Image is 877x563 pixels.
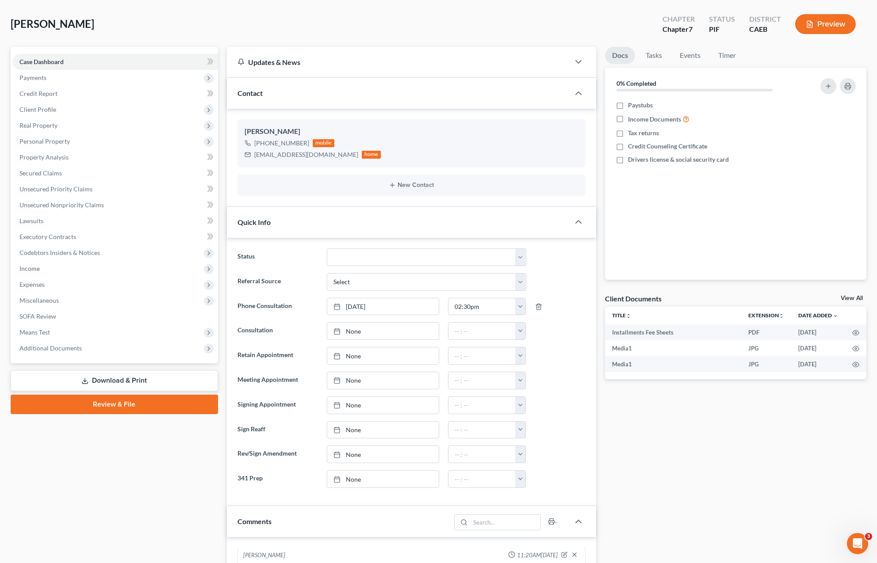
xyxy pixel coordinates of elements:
a: None [327,347,439,364]
a: Tasks [639,47,669,64]
span: 11:20AM[DATE] [517,551,558,559]
button: Preview [795,14,856,34]
span: Codebtors Insiders & Notices [19,249,100,256]
input: -- : -- [448,323,516,339]
span: Credit Report [19,90,57,97]
input: -- : -- [448,372,516,389]
label: Retain Appointment [233,347,322,365]
a: Titleunfold_more [612,312,631,319]
label: 341 Prep [233,470,322,488]
i: expand_more [833,313,838,319]
td: PDF [741,324,791,340]
span: Lawsuits [19,217,43,224]
span: Client Profile [19,106,56,113]
div: [PERSON_NAME] [243,551,285,560]
div: Status [709,14,735,24]
input: -- : -- [448,446,516,463]
td: JPG [741,356,791,372]
div: [PERSON_NAME] [245,126,578,137]
a: None [327,372,439,389]
div: mobile [313,139,335,147]
span: Expenses [19,281,45,288]
a: Timer [711,47,743,64]
a: Date Added expand_more [798,312,838,319]
td: [DATE] [791,324,845,340]
a: Property Analysis [12,149,218,165]
a: Docs [605,47,635,64]
span: 3 [865,533,872,540]
a: SOFA Review [12,308,218,324]
span: Payments [19,74,46,81]
div: [PHONE_NUMBER] [254,139,309,148]
span: Credit Counseling Certificate [628,142,707,151]
td: JPG [741,340,791,356]
span: SOFA Review [19,312,56,320]
span: Miscellaneous [19,297,59,304]
input: -- : -- [448,471,516,487]
a: None [327,397,439,414]
iframe: Intercom live chat [847,533,868,554]
a: Download & Print [11,370,218,391]
label: Meeting Appointment [233,372,322,389]
input: -- : -- [448,422,516,438]
label: Rev/Sign Amendment [233,445,322,463]
span: Income [19,265,40,272]
span: Comments [237,517,272,525]
a: None [327,471,439,487]
span: Paystubs [628,101,653,110]
span: Executory Contracts [19,233,76,240]
a: Unsecured Priority Claims [12,181,218,197]
span: Unsecured Priority Claims [19,185,92,193]
a: [DATE] [327,298,439,315]
label: Consultation [233,322,322,340]
td: Installments Fee Sheets [605,324,741,340]
span: Additional Documents [19,344,82,352]
div: PIF [709,24,735,34]
a: View All [841,295,863,301]
span: Means Test [19,328,50,336]
div: home [362,151,381,159]
label: Referral Source [233,273,322,291]
i: unfold_more [626,313,631,319]
a: Executory Contracts [12,229,218,245]
div: Chapter [663,24,695,34]
span: Secured Claims [19,169,62,177]
a: Unsecured Nonpriority Claims [12,197,218,213]
div: [EMAIL_ADDRESS][DOMAIN_NAME] [254,150,358,159]
span: [PERSON_NAME] [11,17,94,30]
input: Search... [471,515,541,530]
div: Updates & News [237,57,559,67]
span: Real Property [19,122,57,129]
a: None [327,422,439,438]
span: Tax returns [628,129,659,137]
span: Contact [237,89,263,97]
span: Unsecured Nonpriority Claims [19,201,104,209]
td: [DATE] [791,340,845,356]
a: Lawsuits [12,213,218,229]
a: None [327,323,439,339]
label: Signing Appointment [233,396,322,414]
a: Case Dashboard [12,54,218,70]
td: Media1 [605,340,741,356]
input: -- : -- [448,347,516,364]
td: Media1 [605,356,741,372]
label: Sign Reaff [233,421,322,439]
span: 7 [689,25,693,33]
label: Phone Consultation [233,298,322,316]
input: -- : -- [448,397,516,414]
label: Status [233,248,322,266]
div: CAEB [749,24,781,34]
div: Client Documents [605,294,662,303]
a: Events [673,47,708,64]
a: Review & File [11,395,218,414]
input: -- : -- [448,298,516,315]
a: Credit Report [12,86,218,102]
a: Extensionunfold_more [748,312,784,319]
div: District [749,14,781,24]
span: Property Analysis [19,153,69,161]
a: None [327,446,439,463]
span: Income Documents [628,115,681,124]
strong: 0% Completed [617,80,656,87]
span: Quick Info [237,218,271,226]
td: [DATE] [791,356,845,372]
